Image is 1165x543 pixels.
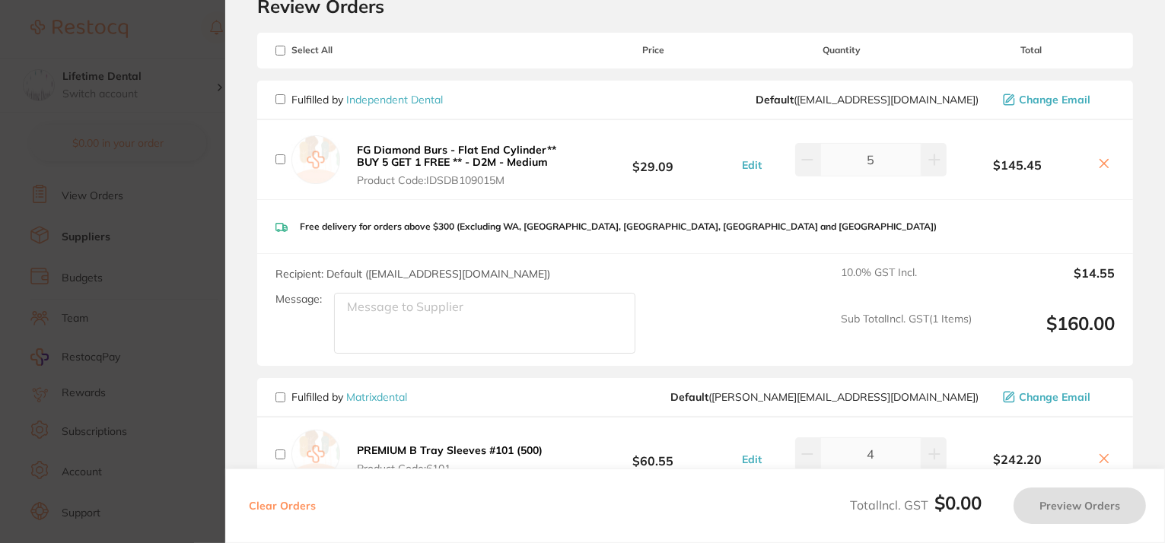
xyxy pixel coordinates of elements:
[275,45,428,56] span: Select All
[670,391,979,403] span: peter@matrixdental.com.au
[352,143,569,187] button: FG Diamond Burs - Flat End Cylinder** BUY 5 GET 1 FREE ** - D2M - Medium Product Code:IDSDB109015M
[291,391,407,403] p: Fulfilled by
[275,293,322,306] label: Message:
[1014,487,1146,524] button: Preview Orders
[300,221,937,232] p: Free delivery for orders above $300 (Excluding WA, [GEOGRAPHIC_DATA], [GEOGRAPHIC_DATA], [GEOGRAP...
[947,45,1115,56] span: Total
[244,487,320,524] button: Clear Orders
[291,135,340,184] img: empty.jpg
[291,94,443,106] p: Fulfilled by
[569,145,737,173] b: $29.09
[357,462,543,475] span: Product Code: 6101
[841,313,972,354] span: Sub Total Incl. GST ( 1 Items)
[934,491,982,514] b: $0.00
[357,143,556,169] b: FG Diamond Burs - Flat End Cylinder** BUY 5 GET 1 FREE ** - D2M - Medium
[737,158,766,172] button: Edit
[947,158,1087,172] b: $145.45
[841,266,972,300] span: 10.0 % GST Incl.
[1019,391,1090,403] span: Change Email
[569,440,737,468] b: $60.55
[756,93,794,106] b: Default
[947,452,1087,466] b: $242.20
[998,93,1115,106] button: Change Email
[357,443,543,457] b: PREMIUM B Tray Sleeves #101 (500)
[352,443,547,475] button: PREMIUM B Tray Sleeves #101 (500) Product Code:6101
[346,390,407,404] a: Matrixdental
[275,267,550,281] span: Recipient: Default ( [EMAIL_ADDRESS][DOMAIN_NAME] )
[737,452,766,466] button: Edit
[670,390,708,404] b: Default
[569,45,737,56] span: Price
[984,266,1115,300] output: $14.55
[998,390,1115,404] button: Change Email
[1019,94,1090,106] span: Change Email
[346,93,443,106] a: Independent Dental
[291,430,340,478] img: empty.jpg
[737,45,947,56] span: Quantity
[984,313,1115,354] output: $160.00
[756,94,979,106] span: orders@independentdental.com.au
[357,174,565,186] span: Product Code: IDSDB109015M
[850,497,982,513] span: Total Incl. GST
